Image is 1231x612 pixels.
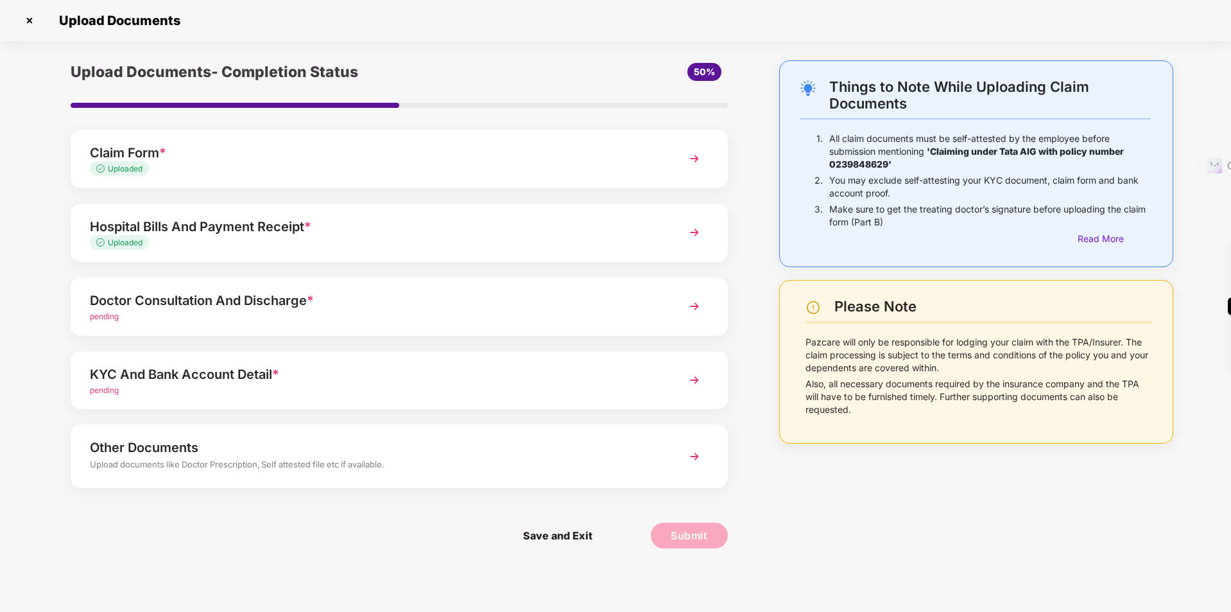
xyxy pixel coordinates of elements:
div: Read More [1078,232,1151,246]
span: pending [90,311,119,321]
img: svg+xml;base64,PHN2ZyBpZD0iTmV4dCIgeG1sbnM9Imh0dHA6Ly93d3cudzMub3JnLzIwMDAvc3ZnIiB3aWR0aD0iMzYiIG... [683,221,706,244]
img: svg+xml;base64,PHN2ZyBpZD0iTmV4dCIgeG1sbnM9Imh0dHA6Ly93d3cudzMub3JnLzIwMDAvc3ZnIiB3aWR0aD0iMzYiIG... [683,445,706,468]
img: svg+xml;base64,PHN2ZyBpZD0iTmV4dCIgeG1sbnM9Imh0dHA6Ly93d3cudzMub3JnLzIwMDAvc3ZnIiB3aWR0aD0iMzYiIG... [683,295,706,318]
div: Please Note [834,298,1151,315]
span: Save and Exit [510,523,605,548]
div: Hospital Bills And Payment Receipt [90,216,657,237]
img: svg+xml;base64,PHN2ZyB4bWxucz0iaHR0cDovL3d3dy53My5vcmcvMjAwMC9zdmciIHdpZHRoPSIxMy4zMzMiIGhlaWdodD... [96,238,108,247]
p: 3. [814,203,823,229]
span: pending [90,385,119,395]
p: You may exclude self-attesting your KYC document, claim form and bank account proof. [829,174,1151,200]
div: Claim Form [90,143,657,163]
div: Doctor Consultation And Discharge [90,290,657,311]
img: svg+xml;base64,PHN2ZyBpZD0iQ3Jvc3MtMzJ4MzIiIHhtbG5zPSJodHRwOi8vd3d3LnczLm9yZy8yMDAwL3N2ZyIgd2lkdG... [19,10,40,31]
b: 'Claiming under Tata AIG with policy number 0239848629' [829,146,1124,170]
div: Things to Note While Uploading Claim Documents [829,78,1151,112]
div: Upload Documents- Completion Status [71,60,509,83]
span: 50% [694,66,715,77]
span: Uploaded [108,238,142,247]
img: svg+xml;base64,PHN2ZyB4bWxucz0iaHR0cDovL3d3dy53My5vcmcvMjAwMC9zdmciIHdpZHRoPSIxMy4zMzMiIGhlaWdodD... [96,164,108,173]
img: svg+xml;base64,PHN2ZyBpZD0iTmV4dCIgeG1sbnM9Imh0dHA6Ly93d3cudzMub3JnLzIwMDAvc3ZnIiB3aWR0aD0iMzYiIG... [683,369,706,392]
img: svg+xml;base64,PHN2ZyB4bWxucz0iaHR0cDovL3d3dy53My5vcmcvMjAwMC9zdmciIHdpZHRoPSIyNC4wOTMiIGhlaWdodD... [800,80,816,96]
p: Make sure to get the treating doctor’s signature before uploading the claim form (Part B) [829,203,1151,229]
img: svg+xml;base64,PHN2ZyBpZD0iTmV4dCIgeG1sbnM9Imh0dHA6Ly93d3cudzMub3JnLzIwMDAvc3ZnIiB3aWR0aD0iMzYiIG... [683,147,706,170]
div: Other Documents [90,437,657,458]
div: Upload documents like Doctor Prescription, Self attested file etc if available. [90,458,657,475]
img: svg+xml;base64,PHN2ZyBpZD0iV2FybmluZ18tXzI0eDI0IiBkYXRhLW5hbWU9Ildhcm5pbmcgLSAyNHgyNCIgeG1sbnM9Im... [805,300,821,315]
span: Uploaded [108,164,142,173]
button: Submit [651,523,728,548]
p: Also, all necessary documents required by the insurance company and the TPA will have to be furni... [805,378,1151,416]
p: 2. [814,174,823,200]
div: KYC And Bank Account Detail [90,364,657,385]
p: All claim documents must be self-attested by the employee before submission mentioning [829,132,1151,171]
span: Upload Documents [46,13,187,28]
p: 1. [816,132,823,171]
p: Pazcare will only be responsible for lodging your claim with the TPA/Insurer. The claim processin... [805,336,1151,374]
